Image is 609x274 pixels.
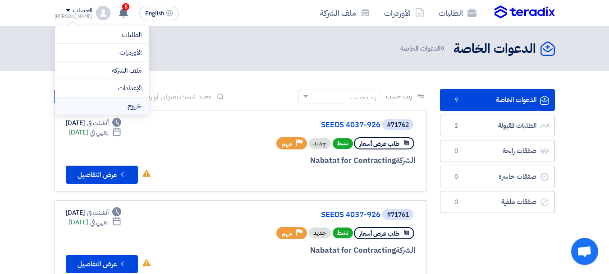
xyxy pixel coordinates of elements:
div: #71761 [387,212,409,218]
div: [PERSON_NAME] [55,14,93,19]
span: بحث [200,92,212,101]
span: English [145,10,164,17]
span: أنشئت في [87,118,109,128]
span: 9 [440,43,444,53]
div: [DATE] [66,118,122,128]
div: Nabatat for Contracting [198,245,415,256]
a: الطلبات [62,30,142,40]
a: الطلبات المقبولة2 [440,115,555,137]
div: جديد [309,138,331,149]
span: 9 [451,96,462,105]
img: Teradix logo [495,5,555,19]
span: 0 [451,147,462,156]
span: 0 [451,172,462,181]
span: نشط [333,138,353,149]
div: Nabatat for Contracting [198,155,415,167]
span: رتب حسب [386,92,412,101]
span: مهم [282,139,292,148]
a: الأوردرات [62,47,142,58]
a: صفقات رابحة0 [440,140,555,162]
div: [DATE] [69,128,122,137]
button: عرض التفاصيل [66,166,138,184]
span: الشركة [396,155,415,166]
span: 0 [451,198,462,207]
span: طلب عرض أسعار [359,139,399,148]
span: مهم [282,229,292,238]
h2: الدعوات الخاصة [453,40,536,58]
a: الدعوات الخاصة9 [440,89,555,111]
li: خروج [55,98,149,115]
span: أنشئت في [87,208,109,218]
span: الشركة [396,245,415,256]
span: طلب عرض أسعار [359,229,399,238]
div: الحساب [73,7,92,14]
span: 2 [451,121,462,130]
div: رتب حسب [350,93,376,102]
a: ملف الشركة [62,65,142,76]
img: profile_test.png [96,6,110,20]
span: ينتهي في [90,218,109,227]
a: الطلبات [431,2,484,23]
button: عرض التفاصيل [66,255,138,273]
div: جديد [309,228,331,238]
span: الدعوات الخاصة [400,43,446,54]
a: صفقات ملغية0 [440,191,555,213]
a: صفقات خاسرة0 [440,166,555,188]
span: 5 [122,3,129,10]
a: الأوردرات [377,2,431,23]
div: دردشة مفتوحة [571,238,598,265]
div: [DATE] [69,218,122,227]
a: الإعدادات [62,83,142,93]
a: SEEDS 4037-926 [200,211,380,219]
div: [DATE] [66,208,122,218]
a: SEEDS 4037-926 [200,121,380,129]
div: #71762 [387,122,409,128]
span: ينتهي في [90,128,109,137]
a: ملف الشركة [313,2,377,23]
span: نشط [333,228,353,238]
button: English [139,6,179,20]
